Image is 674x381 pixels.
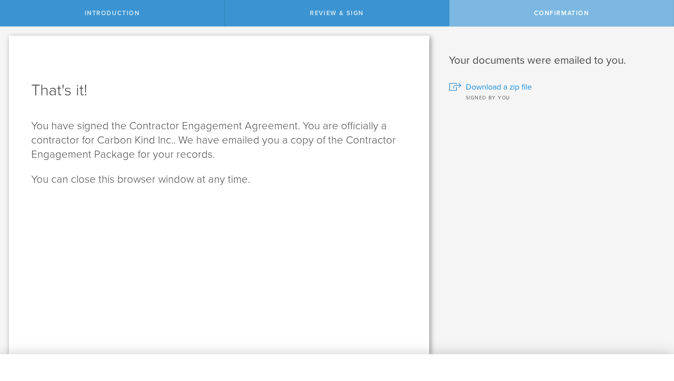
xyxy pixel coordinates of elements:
[629,311,674,354] iframe: Chat Widget
[534,9,589,17] span: Confirmation
[31,80,407,101] h1: That's it!
[31,172,407,187] p: You can close this browser window at any time.
[449,93,661,102] div: Signed by you
[466,81,532,93] span: Download a zip file
[31,119,407,162] p: You have signed the Contractor Engagement Agreement. You are officially a contractor for Carbon K...
[449,53,661,68] h1: Your documents were emailed to you.
[85,9,140,17] span: Introduction
[310,9,364,17] span: Review & sign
